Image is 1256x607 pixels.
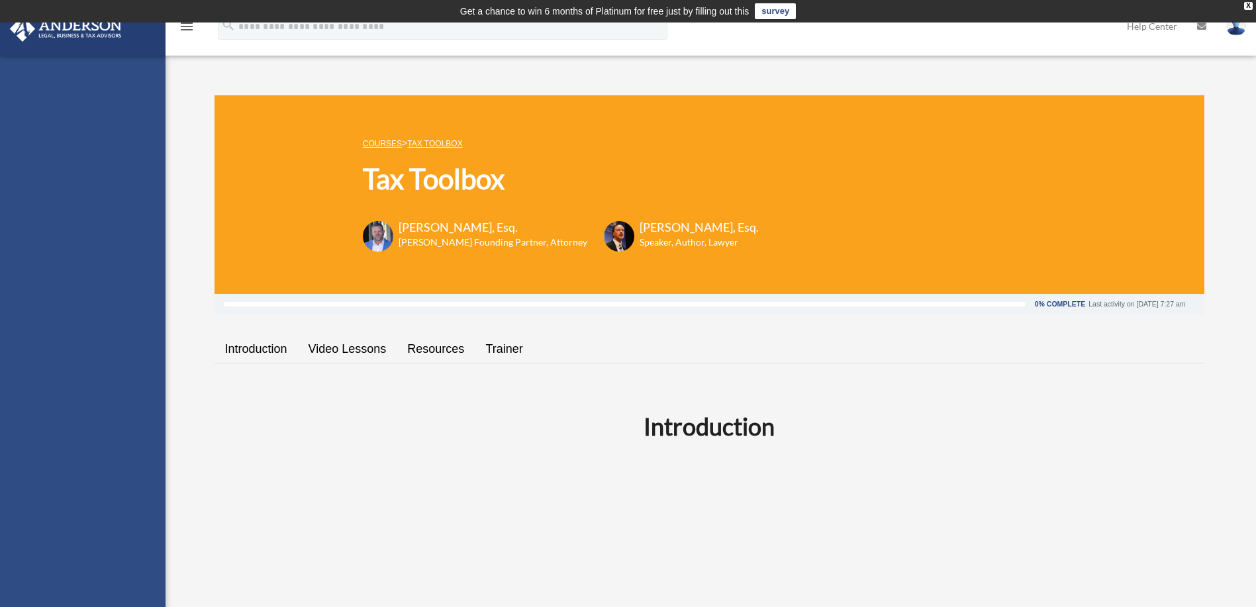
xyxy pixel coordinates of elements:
div: 0% Complete [1035,301,1085,308]
a: Tax Toolbox [407,139,462,148]
a: Video Lessons [298,330,397,368]
a: Introduction [215,330,298,368]
img: User Pic [1226,17,1246,36]
div: Get a chance to win 6 months of Platinum for free just by filling out this [460,3,749,19]
img: Scott-Estill-Headshot.png [604,221,634,252]
h1: Tax Toolbox [363,160,759,199]
h2: Introduction [222,410,1196,443]
a: menu [179,23,195,34]
img: Toby-circle-head.png [363,221,393,252]
p: > [363,135,759,152]
img: Anderson Advisors Platinum Portal [6,16,126,42]
h6: [PERSON_NAME] Founding Partner, Attorney [399,236,587,249]
h6: Speaker, Author, Lawyer [640,236,742,249]
a: Trainer [475,330,533,368]
h3: [PERSON_NAME], Esq. [399,219,587,236]
h3: [PERSON_NAME], Esq. [640,219,759,236]
i: menu [179,19,195,34]
a: Resources [397,330,475,368]
a: COURSES [363,139,402,148]
div: close [1244,2,1253,10]
div: Last activity on [DATE] 7:27 am [1088,301,1185,308]
i: search [221,18,236,32]
a: survey [755,3,796,19]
